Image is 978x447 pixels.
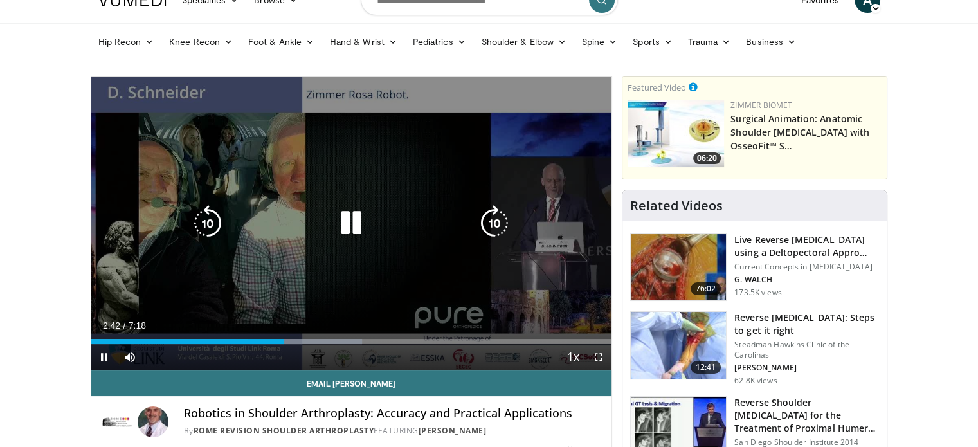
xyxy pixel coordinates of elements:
p: 62.8K views [734,376,777,386]
a: Hand & Wrist [322,29,405,55]
img: Rome Revision Shoulder Arthroplasty [102,406,132,437]
a: Pediatrics [405,29,474,55]
button: Mute [117,344,143,370]
small: Featured Video [628,82,686,93]
h4: Robotics in Shoulder Arthroplasty: Accuracy and Practical Applications [184,406,602,421]
a: Email [PERSON_NAME] [91,370,612,396]
h4: Related Videos [630,198,723,214]
span: 12:41 [691,361,721,374]
button: Fullscreen [586,344,611,370]
a: Zimmer Biomet [730,100,792,111]
img: Avatar [138,406,168,437]
a: Trauma [680,29,739,55]
img: 684033_3.png.150x105_q85_crop-smart_upscale.jpg [631,234,726,301]
a: Hip Recon [91,29,162,55]
div: Progress Bar [91,339,612,344]
a: Business [738,29,804,55]
p: 173.5K views [734,287,781,298]
a: 12:41 Reverse [MEDICAL_DATA]: Steps to get it right Steadman Hawkins Clinic of the Carolinas [PER... [630,311,879,386]
a: [PERSON_NAME] [419,425,487,436]
img: 326034_0000_1.png.150x105_q85_crop-smart_upscale.jpg [631,312,726,379]
a: Sports [625,29,680,55]
p: Steadman Hawkins Clinic of the Carolinas [734,340,879,360]
span: 2:42 [103,320,120,331]
p: [PERSON_NAME] [734,363,879,373]
div: By FEATURING [184,425,602,437]
span: 76:02 [691,282,721,295]
span: 7:18 [129,320,146,331]
a: 06:20 [628,100,724,167]
button: Pause [91,344,117,370]
a: Shoulder & Elbow [474,29,574,55]
h3: Reverse [MEDICAL_DATA]: Steps to get it right [734,311,879,337]
p: G. WALCH [734,275,879,285]
button: Playback Rate [560,344,586,370]
a: 76:02 Live Reverse [MEDICAL_DATA] using a Deltopectoral Appro… Current Concepts in [MEDICAL_DATA]... [630,233,879,302]
a: Foot & Ankle [240,29,322,55]
a: Spine [574,29,625,55]
h3: Reverse Shoulder [MEDICAL_DATA] for the Treatment of Proximal Humeral … [734,396,879,435]
a: Surgical Animation: Anatomic Shoulder [MEDICAL_DATA] with OsseoFit™ S… [730,113,869,152]
span: 06:20 [693,152,721,164]
video-js: Video Player [91,77,612,370]
a: Rome Revision Shoulder Arthroplasty [194,425,374,436]
h3: Live Reverse [MEDICAL_DATA] using a Deltopectoral Appro… [734,233,879,259]
img: 84e7f812-2061-4fff-86f6-cdff29f66ef4.150x105_q85_crop-smart_upscale.jpg [628,100,724,167]
span: / [123,320,126,331]
p: Current Concepts in [MEDICAL_DATA] [734,262,879,272]
a: Knee Recon [161,29,240,55]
